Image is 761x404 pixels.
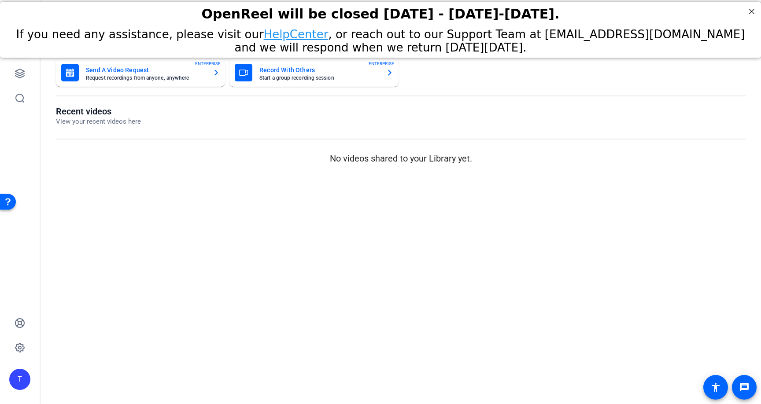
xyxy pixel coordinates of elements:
span: If you need any assistance, please visit our , or reach out to our Support Team at [EMAIL_ADDRESS... [16,26,745,52]
mat-card-subtitle: Start a group recording session [259,75,379,81]
p: No videos shared to your Library yet. [56,152,746,165]
div: OpenReel will be closed [DATE] - [DATE]-[DATE]. [11,4,750,19]
mat-icon: accessibility [710,382,721,393]
a: HelpCenter [264,26,329,39]
h1: Recent videos [56,106,141,117]
div: T [9,369,30,390]
mat-card-subtitle: Request recordings from anyone, anywhere [86,75,206,81]
mat-card-title: Send A Video Request [86,65,206,75]
button: Record With OthersStart a group recording sessionENTERPRISE [229,59,399,87]
mat-card-title: Record With Others [259,65,379,75]
span: ENTERPRISE [195,60,221,67]
p: View your recent videos here [56,117,141,127]
mat-icon: message [739,382,750,393]
button: Send A Video RequestRequest recordings from anyone, anywhereENTERPRISE [56,59,225,87]
span: ENTERPRISE [369,60,394,67]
